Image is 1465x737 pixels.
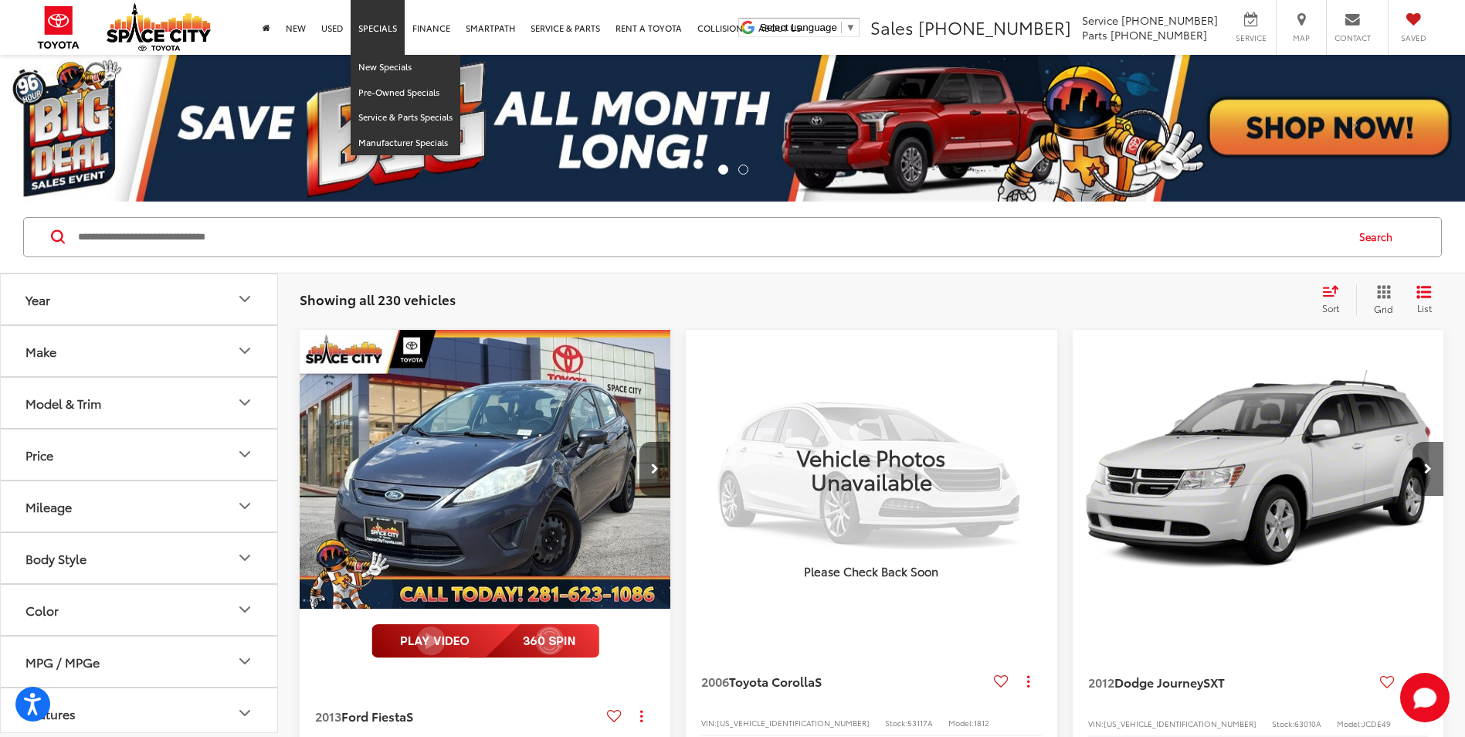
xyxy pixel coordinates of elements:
[1088,673,1114,691] span: 2012
[25,344,56,358] div: Make
[236,704,254,722] div: Features
[885,717,907,729] span: Stock:
[341,707,406,725] span: Ford Fiesta
[1,585,279,635] button: ColorColor
[315,708,601,725] a: 2013Ford FiestaS
[701,673,987,690] a: 2006Toyota CorollaS
[717,717,870,729] span: [US_VEHICLE_IDENTIFICATION_NUMBER]
[639,442,670,496] button: Next image
[729,672,815,690] span: Toyota Corolla
[1072,330,1445,609] div: 2012 Dodge Journey SXT 0
[1121,12,1218,28] span: [PHONE_NUMBER]
[1374,302,1393,315] span: Grid
[1203,673,1225,691] span: SXT
[1,430,279,480] button: PricePrice
[1314,284,1356,315] button: Select sort value
[1,481,279,532] button: MileageMileage
[315,707,341,725] span: 2013
[107,3,211,51] img: Space City Toyota
[1114,673,1203,691] span: Dodge Journey
[701,717,717,729] span: VIN:
[1400,673,1450,722] button: Toggle Chat Window
[236,549,254,567] div: Body Style
[1416,301,1432,314] span: List
[640,710,643,722] span: dropdown dots
[760,22,837,33] span: Select Language
[1345,218,1415,256] button: Search
[25,499,72,514] div: Mileage
[974,717,989,729] span: 1812
[1356,284,1405,315] button: Grid View
[1072,330,1445,609] a: 2012 Dodge Journey SXT2012 Dodge Journey SXT2012 Dodge Journey SXT2012 Dodge Journey SXT
[1015,668,1042,695] button: Actions
[1401,668,1428,695] button: Actions
[1396,32,1430,43] span: Saved
[686,330,1056,608] img: Vehicle Photos Unavailable Please Check Back Soon
[815,672,822,690] span: S
[870,15,914,39] span: Sales
[1072,330,1445,610] img: 2012 Dodge Journey SXT
[701,672,729,690] span: 2006
[371,624,599,658] img: full motion video
[1,274,279,324] button: YearYear
[1,533,279,583] button: Body StyleBody Style
[1337,718,1362,729] span: Model:
[907,717,933,729] span: 53117A
[236,497,254,515] div: Mileage
[628,702,655,729] button: Actions
[236,341,254,360] div: Make
[299,330,672,609] div: 2013 Ford Fiesta S 0
[1,326,279,376] button: MakeMake
[236,290,254,308] div: Year
[1104,718,1256,729] span: [US_VEHICLE_IDENTIFICATION_NUMBER]
[351,105,460,131] a: Service & Parts Specials
[686,330,1056,608] a: VIEW_DETAILS
[299,330,672,609] a: 2013 Ford Fiesta S2013 Ford Fiesta S2013 Ford Fiesta S2013 Ford Fiesta S
[351,131,460,155] a: Manufacturer Specials
[1405,284,1443,315] button: List View
[25,654,100,669] div: MPG / MPGe
[1412,442,1443,496] button: Next image
[25,551,86,565] div: Body Style
[948,717,974,729] span: Model:
[1088,718,1104,729] span: VIN:
[1082,12,1118,28] span: Service
[918,15,1071,39] span: [PHONE_NUMBER]
[1027,675,1029,688] span: dropdown dots
[1362,718,1391,729] span: JCDE49
[406,707,413,725] span: S
[1233,32,1268,43] span: Service
[846,22,856,33] span: ▼
[25,706,76,721] div: Features
[351,80,460,106] a: Pre-Owned Specials
[236,652,254,671] div: MPG / MPGe
[1,637,279,687] button: MPG / MPGeMPG / MPGe
[1334,32,1371,43] span: Contact
[236,600,254,619] div: Color
[1082,27,1107,42] span: Parts
[25,396,101,410] div: Model & Trim
[1400,673,1450,722] svg: Start Chat
[236,393,254,412] div: Model & Trim
[300,290,456,308] span: Showing all 230 vehicles
[25,292,50,307] div: Year
[1322,301,1339,314] span: Sort
[1294,718,1321,729] span: 63010A
[76,219,1345,256] input: Search by Make, Model, or Keyword
[299,330,672,610] img: 2013 Ford Fiesta S
[25,447,53,462] div: Price
[1284,32,1318,43] span: Map
[1111,27,1207,42] span: [PHONE_NUMBER]
[236,445,254,464] div: Price
[1088,674,1374,691] a: 2012Dodge JourneySXT
[841,22,842,33] span: ​
[351,55,460,80] a: New Specials
[1,378,279,428] button: Model & TrimModel & Trim
[1272,718,1294,729] span: Stock:
[25,603,59,617] div: Color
